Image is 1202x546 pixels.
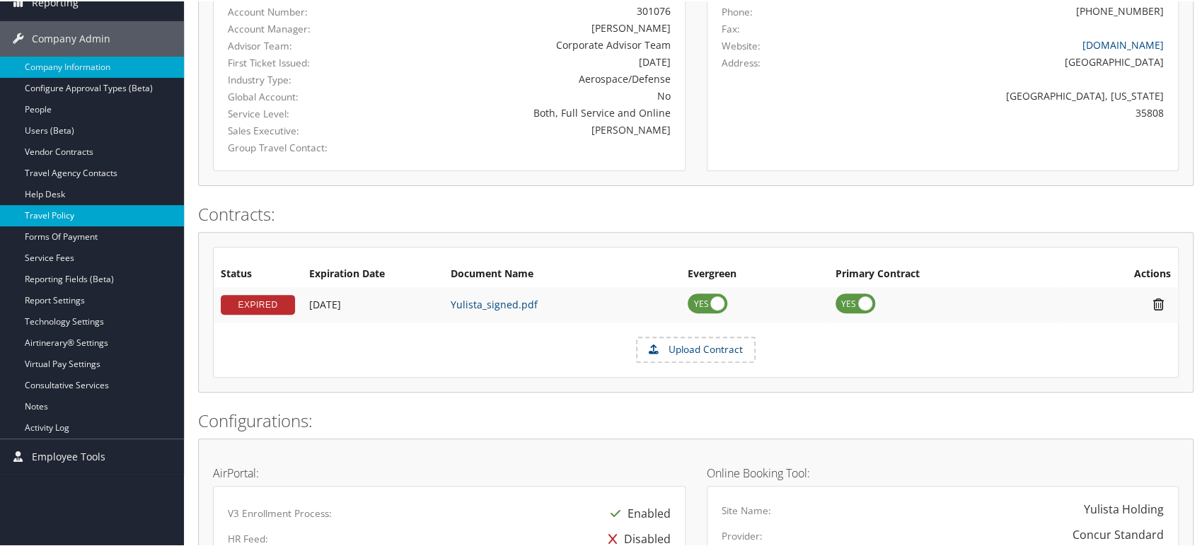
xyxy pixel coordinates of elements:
[722,528,763,542] label: Provider:
[603,499,671,525] div: Enabled
[302,260,444,286] th: Expiration Date
[837,87,1164,102] div: [GEOGRAPHIC_DATA], [US_STATE]
[228,54,361,69] label: First Ticket Issued:
[383,2,671,17] div: 301076
[198,407,1194,431] h2: Configurations:
[32,20,110,55] span: Company Admin
[228,4,361,18] label: Account Number:
[444,260,681,286] th: Document Name
[722,4,753,18] label: Phone:
[1058,260,1178,286] th: Actions
[837,53,1164,68] div: [GEOGRAPHIC_DATA]
[383,70,671,85] div: Aerospace/Defense
[383,19,671,34] div: [PERSON_NAME]
[828,260,1059,286] th: Primary Contract
[1146,296,1171,310] i: Remove Contract
[722,54,761,69] label: Address:
[451,296,538,310] a: Yulista_signed.pdf
[228,71,361,86] label: Industry Type:
[383,121,671,136] div: [PERSON_NAME]
[383,104,671,119] div: Both, Full Service and Online
[228,122,361,136] label: Sales Executive:
[228,530,268,545] label: HR Feed:
[213,466,686,477] h4: AirPortal:
[32,438,105,473] span: Employee Tools
[383,36,671,51] div: Corporate Advisor Team
[198,201,1194,225] h2: Contracts:
[1084,499,1164,516] div: Yulista Holding
[383,87,671,102] div: No
[1076,2,1164,17] div: [PHONE_NUMBER]
[637,337,754,361] label: Upload Contract
[228,88,361,103] label: Global Account:
[383,53,671,68] div: [DATE]
[1082,37,1164,50] a: [DOMAIN_NAME]
[722,502,771,516] label: Site Name:
[722,21,740,35] label: Fax:
[707,466,1179,477] h4: Online Booking Tool:
[228,505,332,519] label: V3 Enrollment Process:
[681,260,828,286] th: Evergreen
[1073,525,1164,542] div: Concur Standard
[722,37,761,52] label: Website:
[309,296,341,310] span: [DATE]
[309,297,437,310] div: Add/Edit Date
[228,105,361,120] label: Service Level:
[228,37,361,52] label: Advisor Team:
[221,294,295,313] div: EXPIRED
[228,21,361,35] label: Account Manager:
[837,104,1164,119] div: 35808
[214,260,302,286] th: Status
[228,139,361,153] label: Group Travel Contact:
